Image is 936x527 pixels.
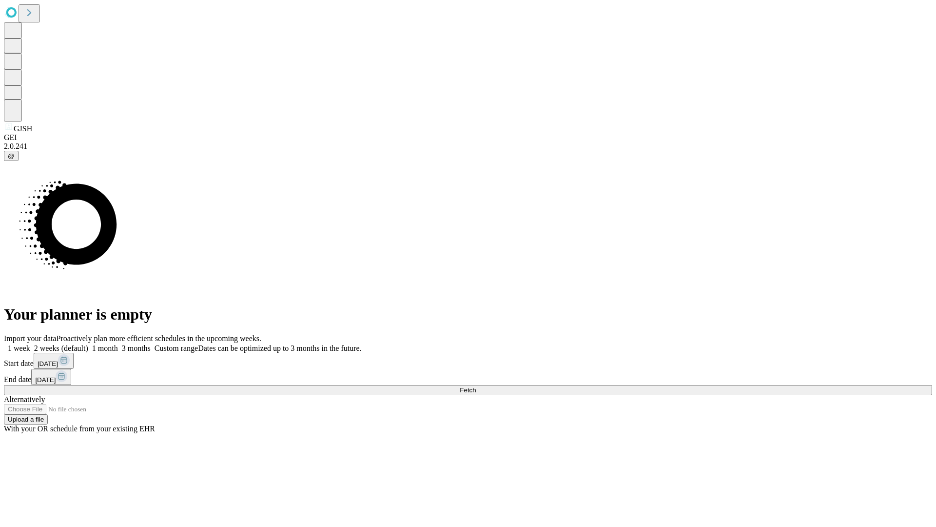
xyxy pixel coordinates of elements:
div: Start date [4,353,932,369]
span: Proactively plan more efficient schedules in the upcoming weeks. [57,334,261,343]
div: 2.0.241 [4,142,932,151]
span: With your OR schedule from your existing EHR [4,425,155,433]
button: [DATE] [34,353,74,369]
div: End date [4,369,932,385]
button: Fetch [4,385,932,395]
span: 1 week [8,344,30,352]
div: GEI [4,133,932,142]
span: Fetch [460,386,476,394]
span: 3 months [122,344,151,352]
button: Upload a file [4,414,48,425]
span: 1 month [92,344,118,352]
button: [DATE] [31,369,71,385]
span: [DATE] [38,360,58,367]
span: GJSH [14,124,32,133]
span: Alternatively [4,395,45,404]
span: Dates can be optimized up to 3 months in the future. [198,344,361,352]
span: Import your data [4,334,57,343]
h1: Your planner is empty [4,305,932,324]
span: Custom range [155,344,198,352]
span: [DATE] [35,376,56,384]
button: @ [4,151,19,161]
span: 2 weeks (default) [34,344,88,352]
span: @ [8,152,15,160]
